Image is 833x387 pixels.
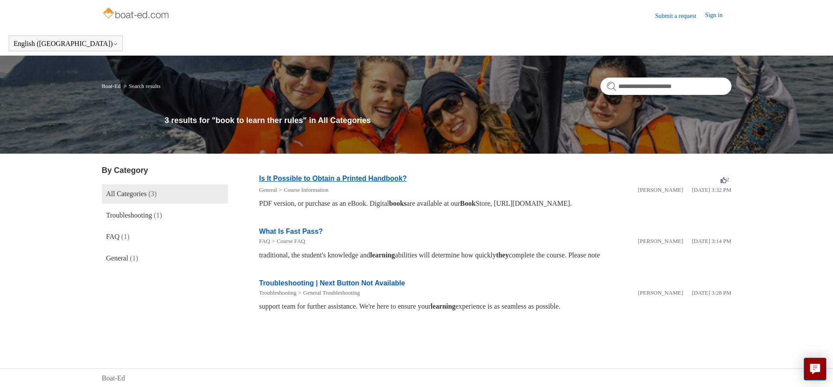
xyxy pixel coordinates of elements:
[122,83,160,89] li: Search results
[259,186,277,194] li: General
[130,254,138,262] span: (1)
[259,238,270,244] a: FAQ
[284,186,328,193] a: Course Information
[270,237,305,246] li: Course FAQ
[259,288,296,297] li: Troubleshooting
[277,238,305,244] a: Course FAQ
[165,115,732,127] h1: 3 results for "book to learn ther rules" in All Categories
[692,238,731,244] time: 01/05/2024, 15:14
[102,83,122,89] li: Boat-Ed
[431,303,456,310] em: learning
[148,190,157,197] span: (3)
[102,227,228,246] a: FAQ (1)
[106,190,147,197] span: All Categories
[259,289,296,296] a: Troubleshooting
[259,175,407,182] a: Is It Possible to Obtain a Printed Handbook?
[259,186,277,193] a: General
[259,237,270,246] li: FAQ
[460,200,476,207] em: Book
[102,206,228,225] a: Troubleshooting (1)
[106,254,129,262] span: General
[102,5,171,23] img: Boat-Ed Help Center home page
[121,233,129,240] span: (1)
[106,233,120,240] span: FAQ
[102,249,228,268] a: General (1)
[389,200,407,207] em: books
[102,184,228,204] a: All Categories (3)
[102,165,228,176] h3: By Category
[102,83,121,89] a: Boat-Ed
[370,251,395,259] em: learning
[259,279,405,287] a: Troubleshooting | Next Button Not Available
[296,288,360,297] li: General Troubleshooting
[259,228,323,235] a: What Is Fast Pass?
[496,251,509,259] em: they
[638,288,683,297] li: [PERSON_NAME]
[692,289,731,296] time: 01/05/2024, 15:28
[721,176,729,183] span: 2
[303,289,360,296] a: General Troubleshooting
[638,237,683,246] li: [PERSON_NAME]
[259,301,732,312] div: support team for further assistance. We're here to ensure your experience is as seamless as possi...
[154,211,162,219] span: (1)
[277,186,329,194] li: Course Information
[259,250,732,260] div: traditional, the student's knowledge and abilities will determine how quickly complete the course...
[705,11,731,21] a: Sign in
[14,40,118,48] button: English ([GEOGRAPHIC_DATA])
[804,358,826,380] button: Live chat
[600,77,732,95] input: Search
[638,186,683,194] li: [PERSON_NAME]
[655,11,705,21] a: Submit a request
[102,373,125,383] a: Boat-Ed
[259,198,732,209] div: PDF version, or purchase as an eBook. Digital are available at our Store, [URL][DOMAIN_NAME].
[106,211,152,219] span: Troubleshooting
[692,186,731,193] time: 01/05/2024, 15:32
